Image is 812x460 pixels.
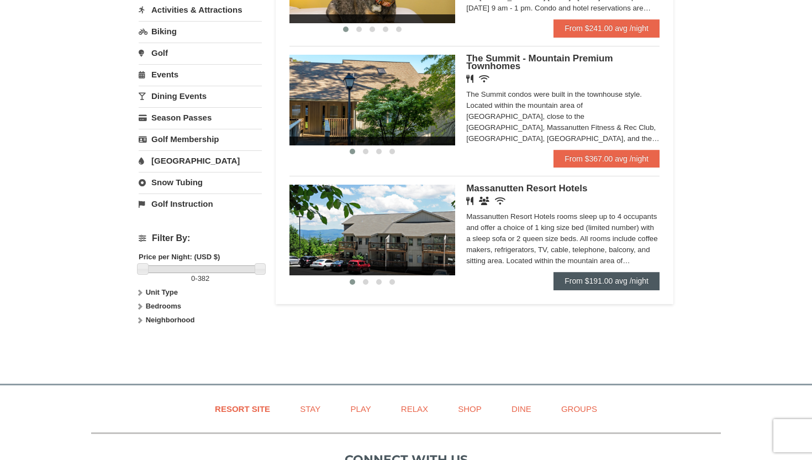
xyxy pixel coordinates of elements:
a: Golf Membership [139,129,262,149]
a: Dine [498,396,545,421]
div: The Summit condos were built in the townhouse style. Located within the mountain area of [GEOGRAP... [466,89,660,144]
i: Restaurant [466,197,473,205]
a: [GEOGRAPHIC_DATA] [139,150,262,171]
a: Shop [444,396,495,421]
span: The Summit - Mountain Premium Townhomes [466,53,613,71]
a: Events [139,64,262,85]
div: Massanutten Resort Hotels rooms sleep up to 4 occupants and offer a choice of 1 king size bed (li... [466,211,660,266]
strong: Unit Type [146,288,178,296]
a: From $241.00 avg /night [553,19,660,37]
span: Massanutten Resort Hotels [466,183,587,194]
a: Relax [387,396,442,421]
i: Wireless Internet (free) [479,75,489,83]
a: Resort Site [201,396,284,421]
a: From $191.00 avg /night [553,272,660,290]
strong: Price per Night: (USD $) [139,253,220,261]
a: Groups [547,396,611,421]
label: - [139,273,262,284]
i: Restaurant [466,75,473,83]
a: Biking [139,21,262,41]
a: Stay [286,396,334,421]
span: 0 [191,274,195,283]
a: From $367.00 avg /night [553,150,660,168]
strong: Neighborhood [146,316,195,324]
a: Golf Instruction [139,194,262,214]
span: 382 [198,274,210,283]
a: Season Passes [139,107,262,128]
a: Golf [139,43,262,63]
a: Snow Tubing [139,172,262,192]
strong: Bedrooms [146,302,181,310]
i: Wireless Internet (free) [495,197,505,205]
a: Dining Events [139,86,262,106]
a: Play [336,396,384,421]
h4: Filter By: [139,233,262,243]
i: Banquet Facilities [479,197,489,205]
